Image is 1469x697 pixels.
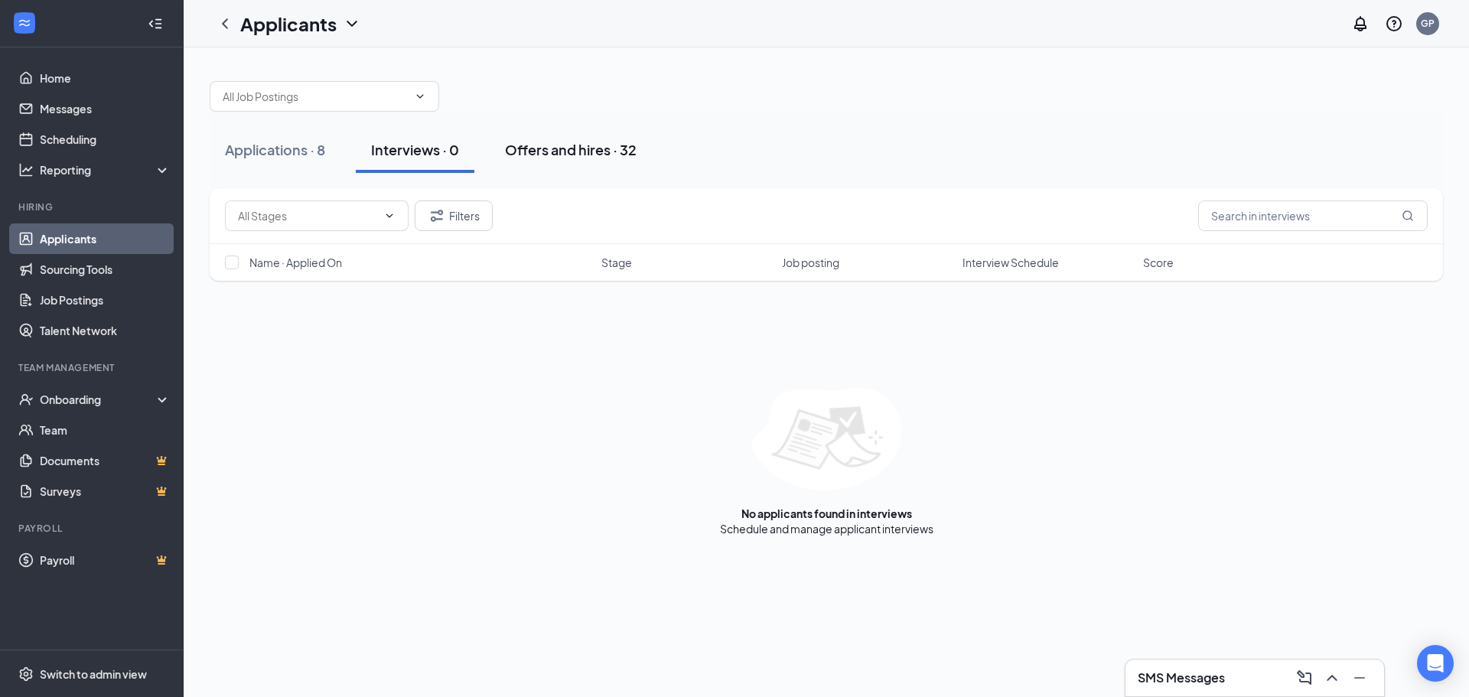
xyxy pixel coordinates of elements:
a: DocumentsCrown [40,445,171,476]
a: Applicants [40,223,171,254]
span: Interview Schedule [963,255,1059,270]
svg: ChevronDown [343,15,361,33]
div: Onboarding [40,392,158,407]
div: Hiring [18,200,168,213]
svg: ChevronDown [383,210,396,222]
div: Offers and hires · 32 [505,140,637,159]
a: Sourcing Tools [40,254,171,285]
svg: UserCheck [18,392,34,407]
div: Schedule and manage applicant interviews [720,521,933,536]
img: empty-state [752,388,901,490]
svg: ChevronDown [414,90,426,103]
svg: Filter [428,207,446,225]
svg: ComposeMessage [1295,669,1314,687]
a: PayrollCrown [40,545,171,575]
button: ComposeMessage [1292,666,1317,690]
div: GP [1421,17,1435,30]
a: Messages [40,93,171,124]
a: Team [40,415,171,445]
button: ChevronUp [1320,666,1344,690]
h1: Applicants [240,11,337,37]
div: Team Management [18,361,168,374]
div: Switch to admin view [40,666,147,682]
div: Reporting [40,162,171,178]
a: Scheduling [40,124,171,155]
span: Score [1143,255,1174,270]
div: Applications · 8 [225,140,325,159]
a: SurveysCrown [40,476,171,506]
div: Open Intercom Messenger [1417,645,1454,682]
span: Stage [601,255,632,270]
div: Interviews · 0 [371,140,459,159]
button: Minimize [1347,666,1372,690]
h3: SMS Messages [1138,669,1225,686]
a: Talent Network [40,315,171,346]
a: Home [40,63,171,93]
input: All Job Postings [223,88,408,105]
svg: Analysis [18,162,34,178]
button: Filter Filters [415,200,493,231]
svg: WorkstreamLogo [17,15,32,31]
svg: Collapse [148,16,163,31]
div: No applicants found in interviews [741,506,912,521]
input: Search in interviews [1198,200,1428,231]
div: Payroll [18,522,168,535]
svg: Minimize [1350,669,1369,687]
svg: QuestionInfo [1385,15,1403,33]
input: All Stages [238,207,377,224]
span: Name · Applied On [249,255,342,270]
svg: ChevronLeft [216,15,234,33]
svg: Notifications [1351,15,1370,33]
svg: Settings [18,666,34,682]
svg: ChevronUp [1323,669,1341,687]
svg: MagnifyingGlass [1402,210,1414,222]
span: Job posting [782,255,839,270]
a: Job Postings [40,285,171,315]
